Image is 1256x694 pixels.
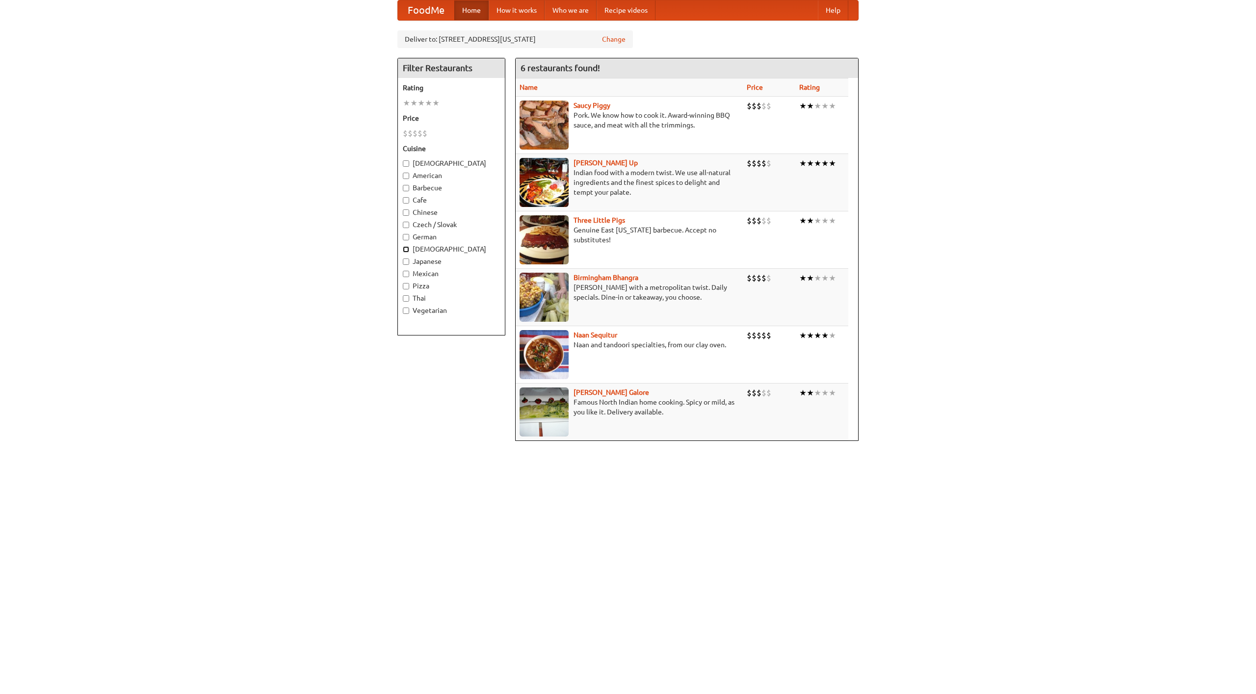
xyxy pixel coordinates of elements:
[814,101,821,111] li: ★
[574,274,638,282] a: Birmingham Bhangra
[807,273,814,283] li: ★
[814,215,821,226] li: ★
[403,271,409,277] input: Mexican
[761,273,766,283] li: $
[761,215,766,226] li: $
[597,0,655,20] a: Recipe videos
[752,330,757,341] li: $
[418,98,425,108] li: ★
[403,128,408,139] li: $
[829,101,836,111] li: ★
[403,244,500,254] label: [DEMOGRAPHIC_DATA]
[521,63,600,73] ng-pluralize: 6 restaurants found!
[520,101,569,150] img: saucy.jpg
[520,273,569,322] img: bhangra.jpg
[814,387,821,398] li: ★
[752,215,757,226] li: $
[422,128,427,139] li: $
[752,158,757,169] li: $
[403,160,409,167] input: [DEMOGRAPHIC_DATA]
[766,215,771,226] li: $
[574,216,625,224] a: Three Little Pigs
[752,101,757,111] li: $
[520,110,739,130] p: Pork. We know how to cook it. Award-winning BBQ sauce, and meat with all the trimmings.
[403,220,500,230] label: Czech / Slovak
[807,387,814,398] li: ★
[821,273,829,283] li: ★
[747,387,752,398] li: $
[757,387,761,398] li: $
[807,158,814,169] li: ★
[403,306,500,315] label: Vegetarian
[545,0,597,20] a: Who we are
[752,387,757,398] li: $
[520,330,569,379] img: naansequitur.jpg
[814,158,821,169] li: ★
[432,98,440,108] li: ★
[747,83,763,91] a: Price
[821,101,829,111] li: ★
[403,258,409,265] input: Japanese
[799,273,807,283] li: ★
[403,257,500,266] label: Japanese
[403,144,500,154] h5: Cuisine
[520,283,739,302] p: [PERSON_NAME] with a metropolitan twist. Daily specials. Dine-in or takeaway, you choose.
[766,387,771,398] li: $
[520,83,538,91] a: Name
[799,330,807,341] li: ★
[761,101,766,111] li: $
[757,273,761,283] li: $
[807,101,814,111] li: ★
[403,173,409,179] input: American
[418,128,422,139] li: $
[413,128,418,139] li: $
[799,101,807,111] li: ★
[397,30,633,48] div: Deliver to: [STREET_ADDRESS][US_STATE]
[829,273,836,283] li: ★
[799,83,820,91] a: Rating
[799,387,807,398] li: ★
[799,215,807,226] li: ★
[747,101,752,111] li: $
[403,222,409,228] input: Czech / Slovak
[403,171,500,180] label: American
[757,101,761,111] li: $
[454,0,489,20] a: Home
[818,0,848,20] a: Help
[403,295,409,302] input: Thai
[799,158,807,169] li: ★
[757,215,761,226] li: $
[752,273,757,283] li: $
[821,158,829,169] li: ★
[520,387,569,437] img: currygalore.jpg
[821,387,829,398] li: ★
[574,331,617,339] a: Naan Sequitur
[403,232,500,242] label: German
[574,388,649,396] a: [PERSON_NAME] Galore
[403,293,500,303] label: Thai
[403,246,409,253] input: [DEMOGRAPHIC_DATA]
[829,387,836,398] li: ★
[403,158,500,168] label: [DEMOGRAPHIC_DATA]
[403,283,409,289] input: Pizza
[829,158,836,169] li: ★
[747,330,752,341] li: $
[747,158,752,169] li: $
[403,281,500,291] label: Pizza
[403,197,409,204] input: Cafe
[403,308,409,314] input: Vegetarian
[403,185,409,191] input: Barbecue
[520,225,739,245] p: Genuine East [US_STATE] barbecue. Accept no substitutes!
[747,273,752,283] li: $
[761,158,766,169] li: $
[520,158,569,207] img: curryup.jpg
[520,397,739,417] p: Famous North Indian home cooking. Spicy or mild, as you like it. Delivery available.
[757,158,761,169] li: $
[829,215,836,226] li: ★
[403,234,409,240] input: German
[574,102,610,109] b: Saucy Piggy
